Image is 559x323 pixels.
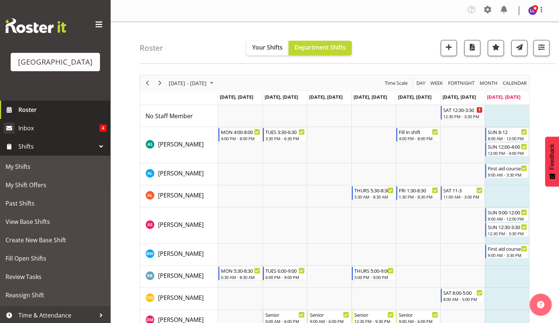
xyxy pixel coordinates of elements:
button: Timeline Week [429,79,444,88]
a: View Base Shifts [2,213,108,231]
div: SUN 12:30-3:30 [488,223,527,231]
button: Previous [143,79,153,88]
div: Bradley Barton"s event - THURS 5:00-9:00 Begin From Thursday, August 28, 2025 at 5:00:00 PM GMT+1... [352,266,395,280]
span: Time Scale [384,79,408,88]
div: 3:30 PM - 6:30 PM [265,135,305,141]
td: Ajay Smith resource [140,127,218,163]
div: Ajay Smith"s event - Fill in shift Begin From Friday, August 29, 2025 at 4:00:00 PM GMT+12:00 End... [396,128,440,142]
div: 9:00 AM - 3:30 PM [488,252,527,258]
span: My Shifts [6,161,105,172]
span: Inbox [18,123,100,134]
div: 12:00 PM - 4:00 PM [488,150,527,156]
div: Alex Sansom"s event - SUN 12:30-3:30 Begin From Sunday, August 31, 2025 at 12:30:00 PM GMT+12:00 ... [485,223,529,237]
td: No Staff Member resource [140,105,218,127]
span: [PERSON_NAME] [158,250,204,258]
a: [PERSON_NAME] [158,169,204,178]
div: Previous [141,75,154,91]
div: 5:30 AM - 8:30 AM [354,194,394,200]
button: Next [155,79,165,88]
span: [PERSON_NAME] [158,272,204,280]
span: Shifts [18,141,96,152]
span: 4 [100,124,107,132]
button: Timeline Day [415,79,427,88]
a: Create New Base Shift [2,231,108,249]
a: No Staff Member [146,112,193,120]
span: Fortnight [447,79,475,88]
a: Fill Open Shifts [2,249,108,268]
span: Create New Base Shift [6,235,105,246]
img: help-xxl-2.png [537,301,544,308]
button: Feedback - Show survey [545,137,559,186]
a: My Shifts [2,157,108,176]
div: Senior [265,311,305,318]
span: Month [479,79,498,88]
button: Add a new shift [441,40,457,56]
button: Highlight an important date within the roster. [488,40,504,56]
span: Reassign Shift [6,290,105,301]
a: [PERSON_NAME] [158,140,204,149]
a: Review Tasks [2,268,108,286]
span: [DATE] - [DATE] [168,79,207,88]
span: My Shift Offers [6,179,105,190]
td: Cain Wilson resource [140,288,218,310]
div: SUN 8-12 [488,128,527,135]
span: [PERSON_NAME] [158,140,204,148]
button: Download a PDF of the roster according to the set date range. [464,40,480,56]
div: FRI 1:30-8:30 [399,186,438,194]
div: SAT 8:00-5:00 [443,289,483,296]
a: [PERSON_NAME] [158,220,204,229]
div: 11:00 AM - 3:00 PM [443,194,483,200]
span: Time & Attendance [18,310,96,321]
div: THURS 5:30-8:30 [354,186,394,194]
td: Alex Sansom resource [140,207,218,244]
span: Your Shifts [252,43,283,51]
div: Bradley Barton"s event - TUES 6:00-9:00 Begin From Tuesday, August 26, 2025 at 6:00:00 PM GMT+12:... [263,266,307,280]
div: Ajay Smith"s event - SUN 12:00-4:00 Begin From Sunday, August 31, 2025 at 12:00:00 PM GMT+12:00 E... [485,142,529,156]
span: [DATE], [DATE] [265,94,298,100]
span: [DATE], [DATE] [487,94,520,100]
div: Senior [310,311,349,318]
span: Past Shifts [6,198,105,209]
div: No Staff Member"s event - SAT 12:30-3:30 Begin From Saturday, August 30, 2025 at 12:30:00 PM GMT+... [441,106,484,120]
button: Timeline Month [479,79,499,88]
div: TUES 6:00-9:00 [265,267,305,274]
div: SUN 9:00-12:00 [488,208,527,216]
div: [GEOGRAPHIC_DATA] [18,57,93,68]
div: Ajay Smith"s event - TUES 3:30-6:30 Begin From Tuesday, August 26, 2025 at 3:30:00 PM GMT+12:00 E... [263,128,307,142]
div: 8:00 AM - 12:00 PM [488,135,527,141]
div: SUN 12:00-4:00 [488,143,527,150]
button: Time Scale [384,79,409,88]
span: [DATE], [DATE] [220,94,253,100]
div: 6:00 PM - 9:00 PM [265,274,305,280]
span: Fill Open Shifts [6,253,105,264]
button: Month [502,79,528,88]
span: Department Shifts [294,43,346,51]
button: Fortnight [447,79,476,88]
div: Alesana Lafoga"s event - First aid course Begin From Sunday, August 31, 2025 at 9:00:00 AM GMT+12... [485,164,529,178]
button: Filter Shifts [533,40,549,56]
div: Ajay Smith"s event - SUN 8-12 Begin From Sunday, August 31, 2025 at 8:00:00 AM GMT+12:00 Ends At ... [485,128,529,142]
div: 1:30 PM - 8:30 PM [399,194,438,200]
div: Alex Laverty"s event - SAT 11-3 Begin From Saturday, August 30, 2025 at 11:00:00 AM GMT+12:00 End... [441,186,484,200]
div: Next [154,75,166,91]
div: Bradley Barton"s event - MON 5:30-8:30 Begin From Monday, August 25, 2025 at 5:30:00 AM GMT+12:00... [218,266,262,280]
td: Ben Wyatt resource [140,244,218,266]
button: Department Shifts [289,41,352,55]
span: [PERSON_NAME] [158,191,204,199]
span: [DATE], [DATE] [354,94,387,100]
a: My Shift Offers [2,176,108,194]
td: Bradley Barton resource [140,266,218,288]
a: [PERSON_NAME] [158,249,204,258]
h4: Roster [140,44,163,52]
div: 12:30 PM - 3:30 PM [443,113,483,119]
button: Send a list of all shifts for the selected filtered period to all rostered employees. [511,40,527,56]
span: [DATE], [DATE] [398,94,431,100]
td: Alesana Lafoga resource [140,163,218,185]
a: Past Shifts [2,194,108,213]
span: Review Tasks [6,271,105,282]
a: [PERSON_NAME] [158,293,204,302]
div: Alex Sansom"s event - SUN 9:00-12:00 Begin From Sunday, August 31, 2025 at 9:00:00 AM GMT+12:00 E... [485,208,529,222]
div: Alex Laverty"s event - FRI 1:30-8:30 Begin From Friday, August 29, 2025 at 1:30:00 PM GMT+12:00 E... [396,186,440,200]
div: 12:30 PM - 3:30 PM [488,231,527,236]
